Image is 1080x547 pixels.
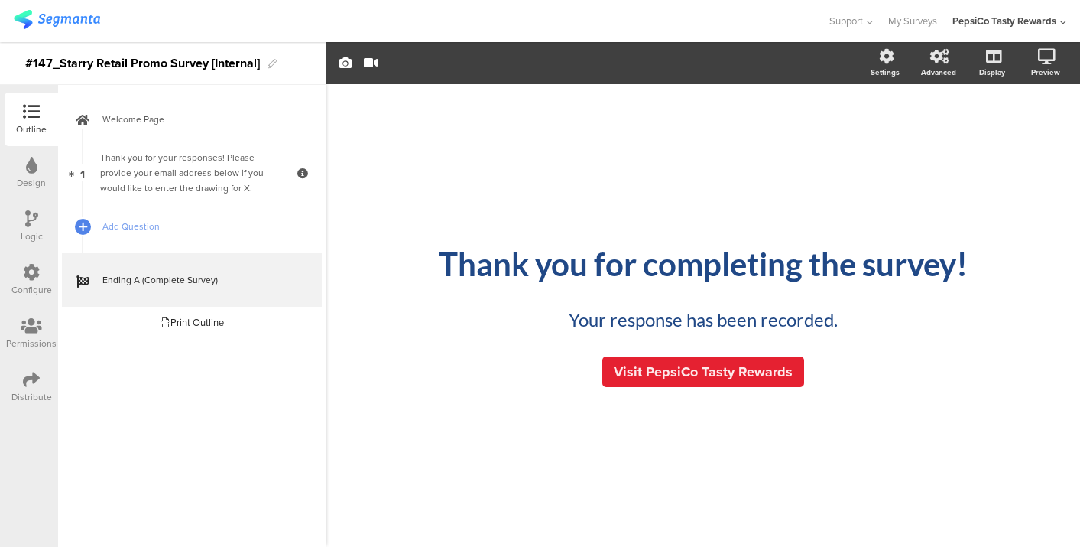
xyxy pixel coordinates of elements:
[62,253,322,307] a: Ending A (Complete Survey)
[1031,67,1060,78] div: Preview
[6,337,57,350] div: Permissions
[871,67,900,78] div: Settings
[420,245,986,283] p: Thank you for completing the survey!
[102,219,298,234] span: Add Question
[80,164,85,181] span: 1
[952,14,1056,28] div: PepsiCo Tasty Rewards
[62,146,322,200] a: 1 Thank you for your responses! Please provide your email address below if you would like to ente...
[14,10,100,29] img: segmanta logo
[102,272,298,288] span: Ending A (Complete Survey)
[62,93,322,146] a: Welcome Page
[102,112,298,127] span: Welcome Page
[474,306,932,334] p: Your response has been recorded.
[17,176,46,190] div: Design
[614,362,793,382] span: Visit PepsiCo Tasty Rewards
[979,67,1005,78] div: Display
[161,315,224,330] div: Print Outline
[11,283,52,297] div: Configure
[16,122,47,136] div: Outline
[11,390,52,404] div: Distribute
[602,357,804,387] button: Visit PepsiCo Tasty Rewards
[21,230,43,243] div: Logic
[921,67,956,78] div: Advanced
[25,51,260,76] div: #147_Starry Retail Promo Survey [Internal]
[100,150,283,196] div: Thank you for your responses! Please provide your email address below if you would like to enter ...
[829,14,863,28] span: Support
